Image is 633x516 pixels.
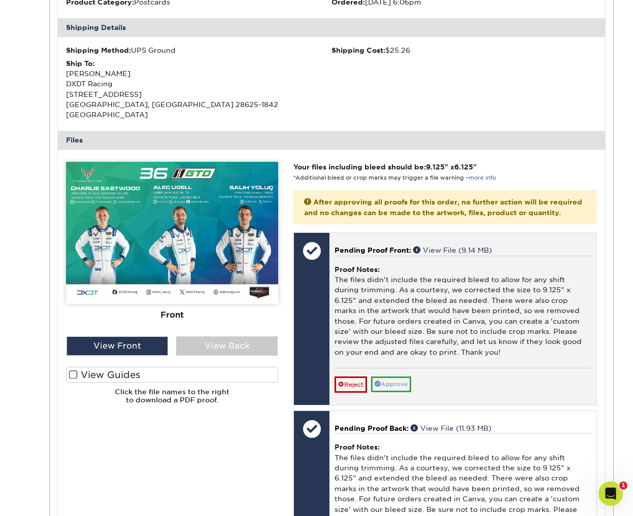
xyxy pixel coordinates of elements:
span: 6.125 [454,163,473,171]
span: Pending Proof Back: [335,424,409,432]
a: View File (11.93 MB) [411,424,491,432]
div: $25.26 [331,45,597,55]
a: more info [469,175,496,181]
strong: Your files including bleed should be: " x " [293,163,477,171]
strong: Proof Notes: [335,443,380,451]
div: UPS Ground [66,45,331,55]
h6: Click the file names to the right to download a PDF proof. [66,388,278,412]
strong: Shipping Method: [66,46,131,54]
div: Front [66,304,278,326]
div: Files [58,131,605,149]
strong: Shipping Cost: [331,46,385,54]
strong: Proof Notes: [335,265,380,273]
small: *Additional bleed or crop marks may trigger a file warning – [293,175,496,181]
a: View File (9.14 MB) [413,246,492,254]
iframe: Google Customer Reviews [3,485,86,512]
div: [PERSON_NAME] DXDT Racing [STREET_ADDRESS] [GEOGRAPHIC_DATA], [GEOGRAPHIC_DATA] 28625-1842 [GEOGR... [66,58,331,120]
div: The files didn't include the required bleed to allow for any shift during trimming. As a courtesy... [335,256,591,368]
iframe: Intercom live chat [598,481,623,506]
a: Reject [335,376,367,393]
span: 1 [619,481,627,490]
div: Shipping Details [58,18,605,37]
span: 9.125 [426,163,445,171]
strong: Ship To: [66,59,94,67]
div: View Back [176,336,278,356]
a: Approve [371,376,411,392]
strong: After approving all proofs for this order, no further action will be required and no changes can ... [304,198,582,216]
label: View Guides [66,367,278,383]
span: Pending Proof Front: [335,246,411,254]
div: View Front [66,336,168,356]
